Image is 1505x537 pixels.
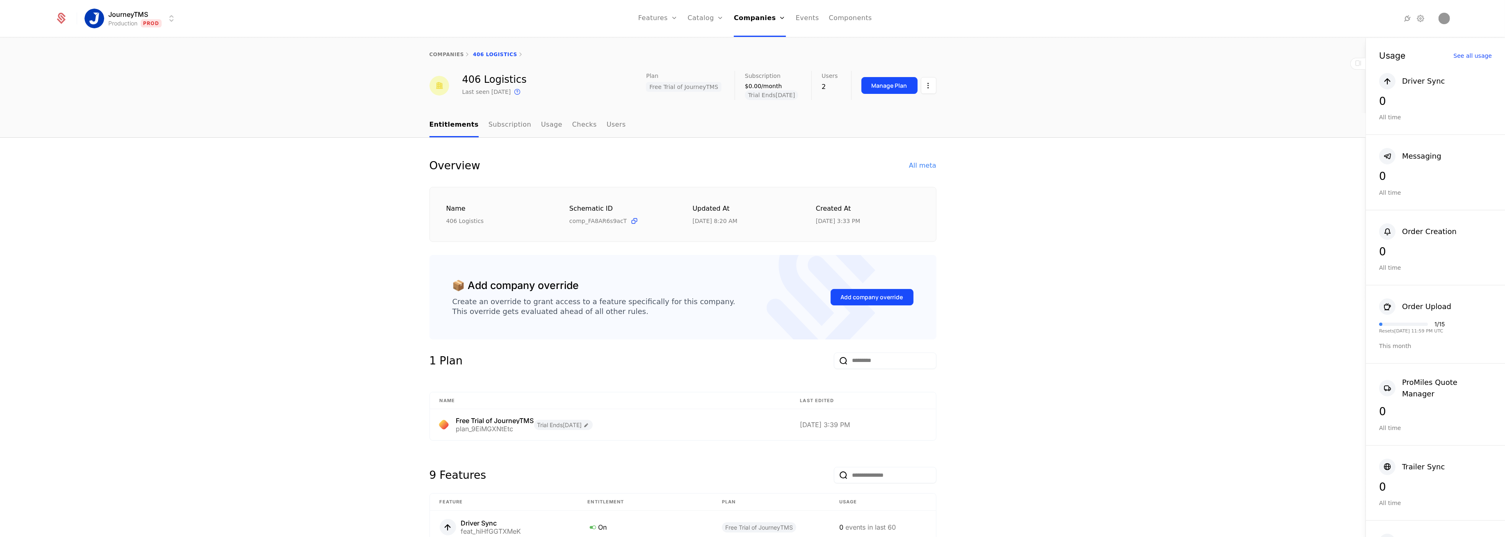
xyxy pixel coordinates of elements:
div: Driver Sync [461,520,521,526]
div: Name [446,204,550,214]
div: All time [1379,499,1492,507]
div: 0 [839,522,926,532]
th: Last edited [790,392,936,410]
div: [DATE] 3:39 PM [800,421,926,428]
span: comp_FA8AR6s9acT [569,217,627,225]
div: All time [1379,264,1492,272]
span: Free Trial of JourneyTMS [646,82,722,92]
span: Users [822,73,838,79]
div: 0 [1379,246,1492,257]
a: Integrations [1402,14,1412,23]
button: Trailer Sync [1379,459,1445,475]
div: Overview [429,157,480,174]
div: On [587,522,702,532]
div: 9 Features [429,467,486,483]
a: Users [607,113,626,137]
span: Prod [141,19,162,27]
div: Usage [1379,51,1405,60]
img: Walker Probasco [1439,13,1450,24]
a: Entitlements [429,113,479,137]
button: ProMiles Quote Manager [1379,377,1492,400]
div: Resets [DATE] 11:59 PM UTC [1379,329,1445,333]
span: JourneyTMS [108,9,148,19]
div: Production [108,19,137,27]
img: JourneyTMS [84,9,104,28]
th: Name [430,392,790,410]
nav: Main [429,113,936,137]
div: Driver Sync [1402,75,1445,87]
div: All time [1379,113,1492,121]
img: 406 Logistics [429,76,449,96]
ul: Choose Sub Page [429,113,626,137]
span: events in last 60 [845,523,896,531]
div: Order Creation [1402,226,1457,237]
div: All time [1379,189,1492,197]
a: Subscription [489,113,531,137]
span: Subscription [745,73,781,79]
div: Add company override [841,293,903,301]
th: plan [712,494,829,511]
div: Manage Plan [872,82,907,90]
div: 1 / 15 [1434,321,1445,327]
div: 0 [1379,482,1492,492]
div: plan_9EiMGXNtEtc [456,426,534,432]
button: Order Creation [1379,223,1457,240]
div: 0 [1379,96,1492,107]
div: Free Trial of JourneyTMS [456,417,534,424]
div: All time [1379,424,1492,432]
div: See all usage [1453,53,1492,59]
div: 0 [1379,171,1492,182]
button: Driver Sync [1379,73,1445,89]
div: 8/8/25, 3:33 PM [816,217,860,225]
div: 0 [1379,406,1492,417]
div: Messaging [1402,150,1441,162]
button: Select environment [87,9,176,27]
div: Schematic ID [569,204,673,214]
a: Checks [572,113,597,137]
button: Open user button [1439,13,1450,24]
button: Manage Plan [861,77,918,94]
th: Entitlement [578,494,712,511]
div: This month [1379,342,1492,350]
div: feat_hiHfGGTXMeK [461,528,521,535]
button: Order Upload [1379,298,1451,315]
div: ProMiles Quote Manager [1402,377,1492,400]
button: Select action [921,77,936,94]
div: 📦 Add company override [452,278,579,294]
div: 406 Logistics [462,75,527,84]
div: $0.00/month [745,82,798,90]
a: Usage [541,113,562,137]
div: 2 [822,82,838,92]
span: Free Trial of JourneyTMS [722,522,796,532]
span: Trial Ends [DATE] [534,420,593,430]
button: Messaging [1379,148,1441,164]
button: Add company override [831,289,914,305]
div: All meta [909,161,936,171]
div: Updated at [693,204,797,214]
div: Created at [816,204,920,214]
a: Settings [1416,14,1425,23]
th: Usage [829,494,936,511]
div: Order Upload [1402,301,1451,312]
div: 406 Logistics [446,217,550,225]
a: companies [429,52,464,57]
span: Trial Ends [DATE] [745,90,798,100]
div: 8/13/25, 8:20 AM [693,217,738,225]
div: Create an override to grant access to a feature specifically for this company. This override gets... [452,297,735,316]
div: Last seen [DATE] [462,88,511,96]
th: Feature [430,494,578,511]
span: Plan [646,73,658,79]
div: 1 Plan [429,353,463,369]
div: Trailer Sync [1402,461,1445,473]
